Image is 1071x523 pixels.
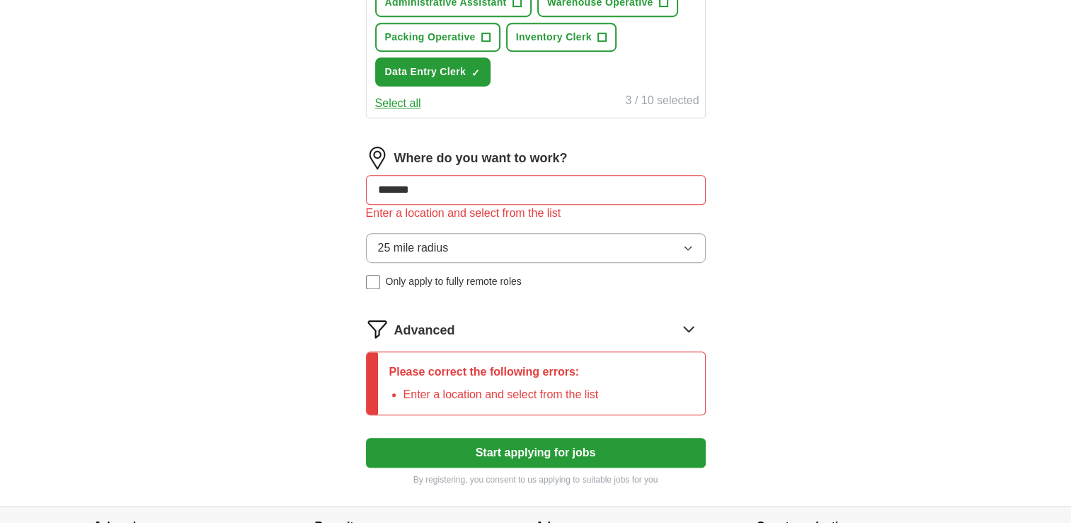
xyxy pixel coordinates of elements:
[394,321,455,340] span: Advanced
[366,205,706,222] div: Enter a location and select from the list
[385,30,476,45] span: Packing Operative
[389,364,599,381] p: Please correct the following errors:
[516,30,592,45] span: Inventory Clerk
[366,233,706,263] button: 25 mile radius
[375,95,421,112] button: Select all
[366,473,706,486] p: By registering, you consent to us applying to suitable jobs for you
[375,57,491,86] button: Data Entry Clerk✓
[366,317,389,340] img: filter
[403,386,599,403] li: Enter a location and select from the list
[506,23,617,52] button: Inventory Clerk
[366,438,706,468] button: Start applying for jobs
[378,240,449,257] span: 25 mile radius
[375,23,500,52] button: Packing Operative
[366,275,380,289] input: Only apply to fully remote roles
[385,64,466,79] span: Data Entry Clerk
[471,67,480,79] span: ✓
[394,149,568,168] label: Where do you want to work?
[625,92,699,112] div: 3 / 10 selected
[366,147,389,169] img: location.png
[386,274,522,289] span: Only apply to fully remote roles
